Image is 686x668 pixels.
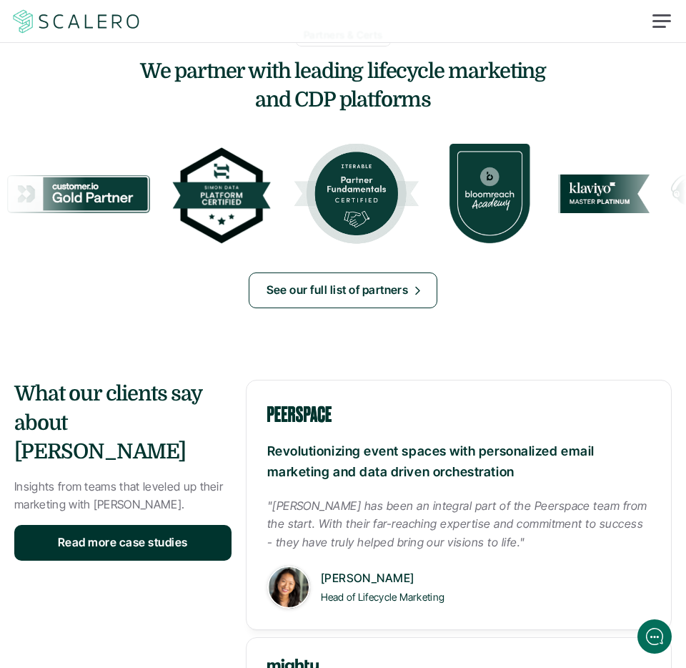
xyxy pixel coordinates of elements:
[14,525,232,561] a: Read more case studies
[11,8,142,35] img: Scalero company logotype
[14,380,232,467] h3: What our clients say about [PERSON_NAME]
[249,272,438,308] a: See our full list of partners
[11,9,142,34] a: Scalero company logotype
[14,478,232,514] p: Insights from teams that leveled up their marketing with [PERSON_NAME].
[267,441,650,483] p: Revolutionizing event spaces with personalized email marketing and data driven orchestration
[321,569,650,588] p: [PERSON_NAME]
[21,95,264,164] h2: Let us know if we can help with lifecycle marketing.
[321,588,650,606] p: Head of Lifecycle Marketing
[119,500,181,509] span: We run on Gist
[92,198,171,210] span: New conversation
[22,190,264,218] button: New conversation
[246,380,672,630] a: Revolutionizing event spaces with personalized email marketing and data driven orchestration"[PER...
[637,619,672,654] iframe: gist-messenger-bubble-iframe
[58,534,188,552] p: Read more case studies
[21,69,264,92] h1: Hi! Welcome to [GEOGRAPHIC_DATA].
[267,281,409,300] p: See our full list of partners
[267,498,651,549] em: "[PERSON_NAME] has been an integral part of the Peerspace team from the start. With their far-rea...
